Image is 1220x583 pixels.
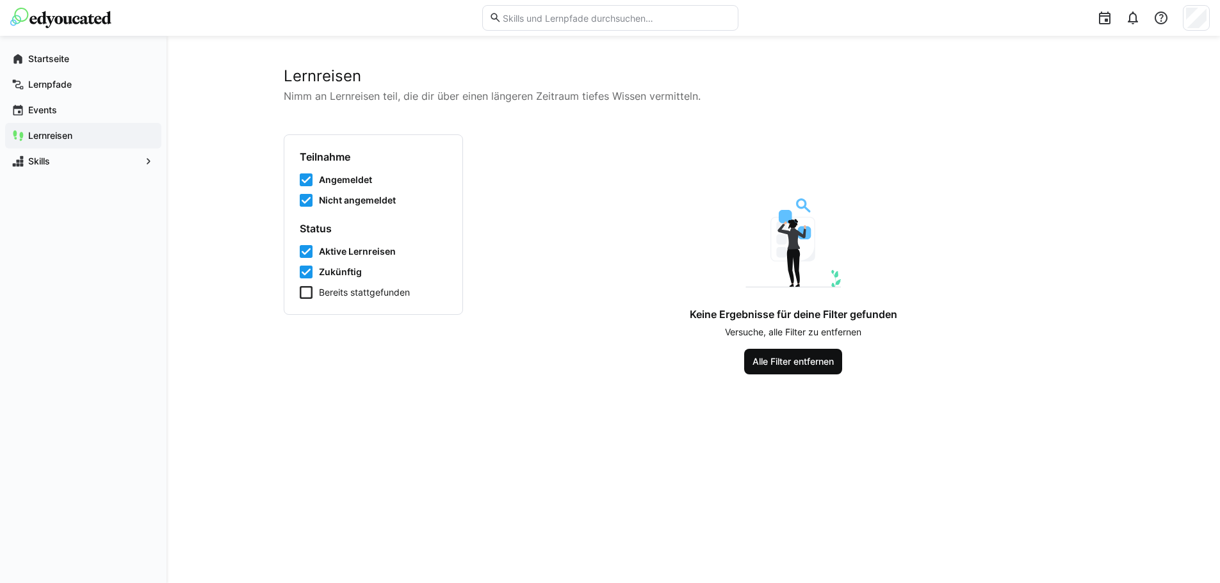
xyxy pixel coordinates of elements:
[300,222,447,235] h4: Status
[751,355,836,368] span: Alle Filter entfernen
[319,194,396,207] span: Nicht angemeldet
[319,245,396,258] span: Aktive Lernreisen
[319,286,410,299] span: Bereits stattgefunden
[319,266,362,278] span: Zukünftig
[284,67,1103,86] h2: Lernreisen
[501,12,731,24] input: Skills und Lernpfade durchsuchen…
[319,173,372,186] span: Angemeldet
[284,88,1103,104] p: Nimm an Lernreisen teil, die dir über einen längeren Zeitraum tiefes Wissen vermitteln.
[690,308,897,321] h4: Keine Ergebnisse für deine Filter gefunden
[744,349,842,374] button: Alle Filter entfernen
[300,150,447,163] h4: Teilnahme
[725,326,861,339] p: Versuche, alle Filter zu entfernen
